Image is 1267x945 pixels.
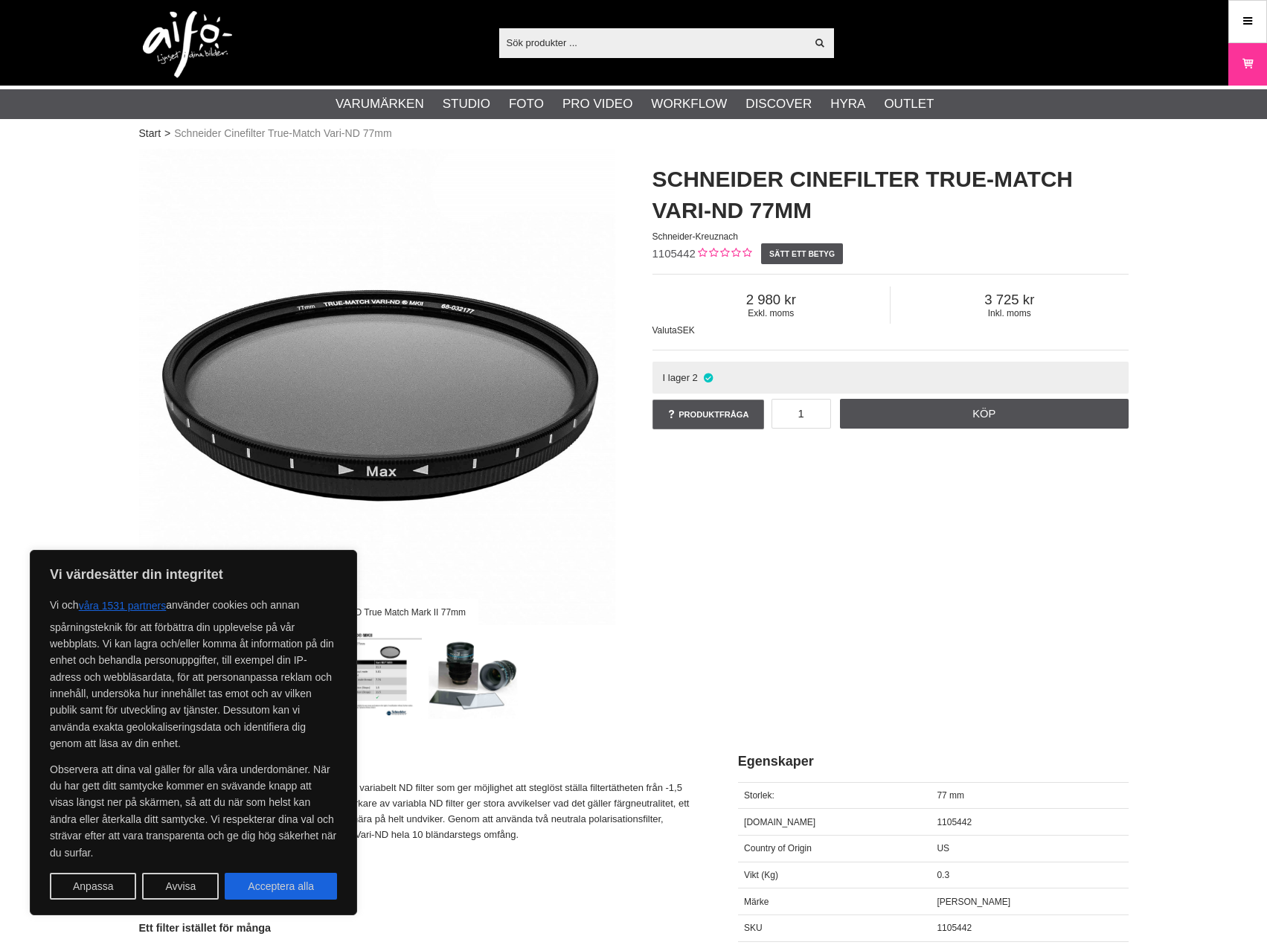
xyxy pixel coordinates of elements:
[937,843,949,853] span: US
[937,790,964,801] span: 77 mm
[840,399,1129,429] a: Köp
[139,149,615,625] img: Schneider Vari-ND True Match Mark II 77mm
[562,94,632,114] a: Pro Video
[50,761,337,861] p: Observera att dina val gäller för alla våra underdomäner. När du har gett ditt samtycke kommer en...
[30,550,357,915] div: Vi värdesätter din integritet
[937,817,972,827] span: 1105442
[174,126,391,141] span: Schneider Cinefilter True-Match Vari-ND 77mm
[744,790,774,801] span: Storlek:
[50,592,337,752] p: Vi och använder cookies och annan spårningsteknik för att förbättra din upplevelse på vår webbpla...
[139,920,701,935] h4: Ett filter istället för många
[275,599,478,625] div: Schneider Vari-ND True Match Mark II 77mm
[164,126,170,141] span: >
[937,870,949,880] span: 0.3
[652,400,764,429] a: Produktfråga
[428,629,518,719] img: Cine Filter for Motion Picture and Television
[139,781,701,842] p: Schneider True-Match Vari-ND® MKII 77 mm är ett variabelt ND filter som ger möjlighet att steglös...
[884,94,934,114] a: Outlet
[830,94,865,114] a: Hyra
[693,372,698,383] span: 2
[652,247,696,260] span: 1105442
[738,752,1129,771] h2: Egenskaper
[509,94,544,114] a: Foto
[50,873,136,900] button: Anpassa
[744,870,778,880] span: Vikt (Kg)
[652,164,1129,226] h1: Schneider Cinefilter True-Match Vari-ND 77mm
[696,246,751,262] div: Kundbetyg: 0
[937,897,1010,907] span: [PERSON_NAME]
[139,752,701,771] h2: Beskrivning
[891,292,1129,308] span: 3 725
[745,94,812,114] a: Discover
[761,243,844,264] a: Sätt ett betyg
[443,94,490,114] a: Studio
[891,308,1129,318] span: Inkl. moms
[79,592,167,619] button: våra 1531 partners
[744,843,812,853] span: Country of Origin
[651,94,727,114] a: Workflow
[744,923,763,933] span: SKU
[142,873,219,900] button: Avvisa
[677,325,695,336] span: SEK
[702,372,714,383] i: I lager
[652,231,738,242] span: Schneider-Kreuznach
[50,566,337,583] p: Vi värdesätter din integritet
[652,292,891,308] span: 2 980
[225,873,337,900] button: Acceptera alla
[143,11,232,78] img: logo.png
[937,923,972,933] span: 1105442
[652,325,677,336] span: Valuta
[652,308,891,318] span: Exkl. moms
[499,31,806,54] input: Sök produkter ...
[662,372,690,383] span: I lager
[744,897,769,907] span: Märke
[336,94,424,114] a: Varumärken
[139,126,161,141] a: Start
[332,629,422,719] img: Tekniska Specifikationer Vari-ND
[744,817,815,827] span: [DOMAIN_NAME]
